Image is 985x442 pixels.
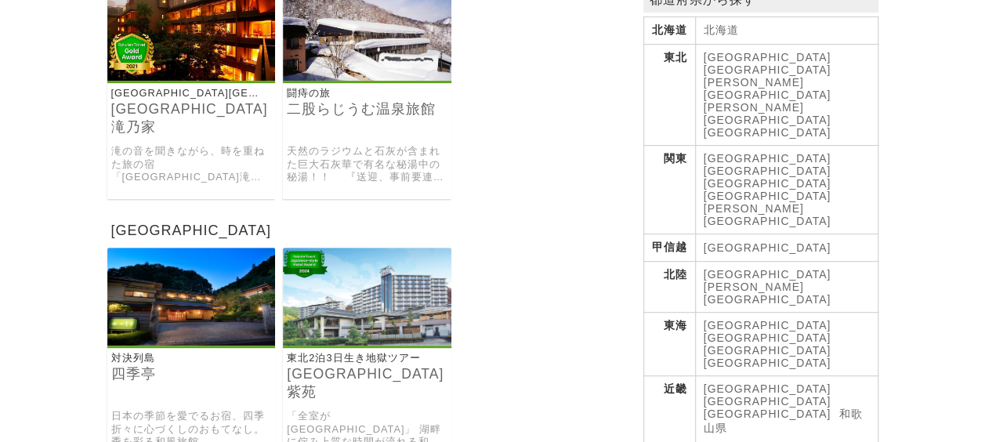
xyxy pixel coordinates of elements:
a: [GEOGRAPHIC_DATA] [704,126,831,139]
img: 10629.jpg [283,248,451,346]
a: [GEOGRAPHIC_DATA] [704,331,831,344]
a: 天然のラジウムと石灰が含まれた巨大石灰華で有名な秘湯中の秘湯！！ 『送迎、事前要連絡』 [287,145,447,184]
a: [GEOGRAPHIC_DATA] [704,177,831,190]
a: [GEOGRAPHIC_DATA] [704,382,831,395]
a: [PERSON_NAME][GEOGRAPHIC_DATA] [704,281,831,306]
th: 北陸 [643,262,695,313]
a: [GEOGRAPHIC_DATA] [704,319,831,331]
th: 関東 [643,146,695,234]
a: [PERSON_NAME][GEOGRAPHIC_DATA] [704,101,831,126]
p: 対決列島 [107,352,264,365]
a: [GEOGRAPHIC_DATA] [704,241,831,254]
th: 東海 [643,313,695,376]
a: [GEOGRAPHIC_DATA] [704,215,831,227]
a: 北海道 [704,24,739,36]
a: [GEOGRAPHIC_DATA] 滝乃家 [111,100,272,136]
p: [GEOGRAPHIC_DATA][GEOGRAPHIC_DATA]の旅 [107,87,264,100]
a: [GEOGRAPHIC_DATA] [704,190,831,202]
a: [GEOGRAPHIC_DATA]紫苑 [287,365,447,401]
a: [PERSON_NAME][GEOGRAPHIC_DATA] [704,76,831,101]
p: 闘痔の旅 [283,87,440,100]
a: [GEOGRAPHIC_DATA] [704,344,831,357]
a: [GEOGRAPHIC_DATA] [704,268,831,281]
p: 東北2泊3日生き地獄ツアー [283,352,440,365]
a: 登別温泉郷 滝乃家 [107,70,276,83]
a: 二股らじうむ温泉旅館 [287,100,447,118]
img: 56830.jpg [107,248,276,346]
a: 二股らじうむ温泉旅館 [283,70,451,83]
a: つなぎ温泉 ホテル紫苑 [283,335,451,348]
a: [GEOGRAPHIC_DATA] [704,165,831,177]
a: [GEOGRAPHIC_DATA] [704,357,831,369]
a: 四季亭 [107,335,276,348]
a: [GEOGRAPHIC_DATA] [704,408,831,420]
a: [GEOGRAPHIC_DATA] [704,63,831,76]
a: [GEOGRAPHIC_DATA] [704,51,831,63]
a: 四季亭 [111,365,272,383]
th: 北海道 [643,17,695,45]
a: [GEOGRAPHIC_DATA] [704,152,831,165]
a: 滝の音を聞きながら、時を重ねた旅の宿「[GEOGRAPHIC_DATA]滝乃家」 [111,145,272,184]
h2: [GEOGRAPHIC_DATA] [107,219,628,241]
th: 甲信越 [643,234,695,262]
th: 東北 [643,45,695,146]
a: [GEOGRAPHIC_DATA] [704,395,831,408]
a: [PERSON_NAME] [704,202,804,215]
